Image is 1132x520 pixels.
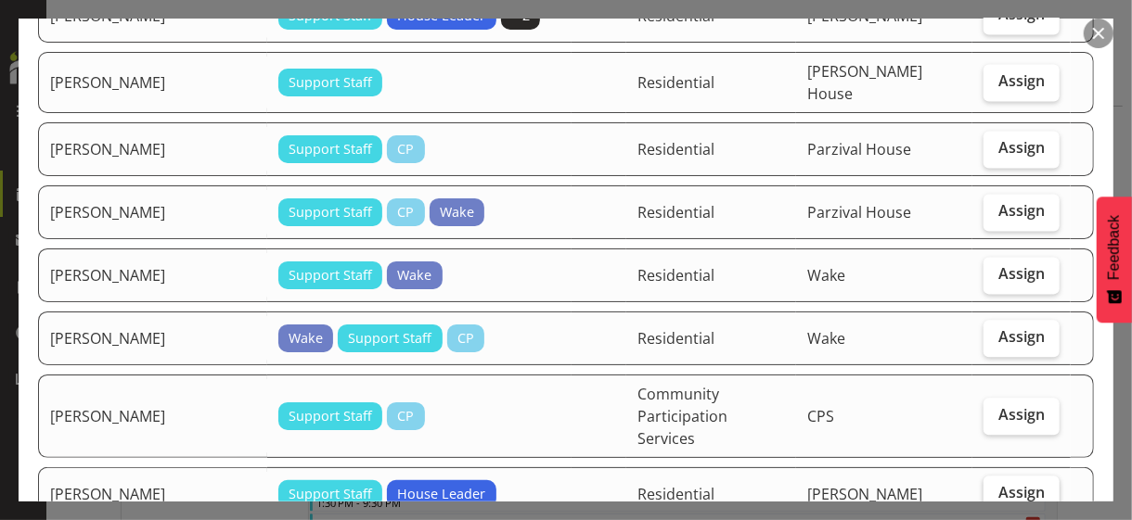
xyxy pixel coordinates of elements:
td: [PERSON_NAME] [38,374,267,458]
span: Residential [637,6,714,26]
span: Wake [397,265,431,285]
span: Assign [998,483,1045,501]
td: [PERSON_NAME] [38,122,267,176]
span: Residential [637,484,714,504]
span: Assign [998,71,1045,90]
span: Community Participation Services [637,384,727,449]
span: Residential [637,328,714,349]
span: Assign [998,201,1045,220]
span: Assign [998,5,1045,23]
span: CPS [807,406,834,426]
span: Residential [637,139,714,159]
td: [PERSON_NAME] [38,185,267,239]
span: Wake [807,265,845,285]
span: Residential [637,72,714,93]
span: Support Staff [289,484,372,504]
span: Support Staff [289,139,372,159]
span: CP [457,328,474,349]
span: CP [397,202,414,222]
td: [PERSON_NAME] [38,311,267,365]
span: Residential [637,265,714,285]
span: Wake [440,202,474,222]
span: Assign [998,138,1045,157]
span: [PERSON_NAME] House [807,61,922,104]
span: Assign [998,327,1045,346]
span: Support Staff [348,328,431,349]
span: Support Staff [289,72,372,93]
span: Parzival House [807,139,911,159]
span: Support Staff [289,265,372,285]
span: Assign [998,264,1045,283]
span: CP [397,406,414,426]
span: Support Staff [289,202,372,222]
span: Residential [637,202,714,222]
span: Assign [998,405,1045,424]
span: Parzival House [807,202,911,222]
span: House Leader [397,484,485,504]
span: Wake [289,328,323,349]
span: Support Staff [289,406,372,426]
span: Wake [807,328,845,349]
td: [PERSON_NAME] [38,248,267,302]
button: Feedback - Show survey [1097,197,1132,323]
td: [PERSON_NAME] [38,52,267,113]
span: CP [397,139,414,159]
span: Feedback [1106,215,1123,280]
span: [PERSON_NAME] [807,484,922,504]
span: [PERSON_NAME] [807,6,922,26]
